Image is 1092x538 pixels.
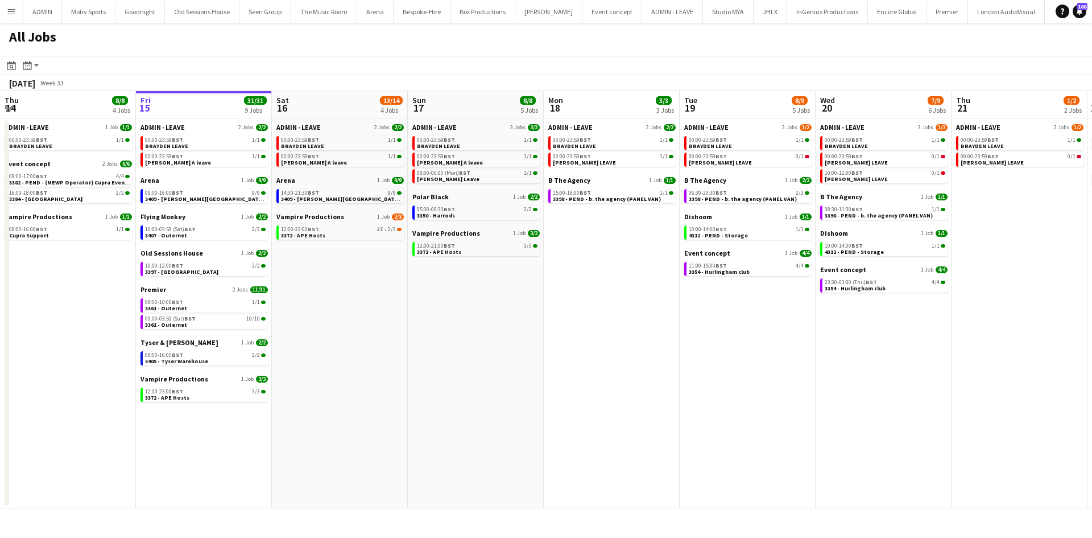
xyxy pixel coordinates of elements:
a: 108 [1073,5,1086,18]
span: 14:30-21:30 [281,190,319,196]
a: Arena1 Job9/9 [276,176,404,184]
span: 1 Job [105,124,118,131]
span: 3409 - Dorney lake (Breezy Car)) [281,195,475,203]
span: 1/1 [796,137,804,143]
button: Premier [926,1,968,23]
span: ADMIN - LEAVE [5,123,49,132]
a: Polar Black1 Job2/2 [412,192,540,201]
span: 1 Job [241,177,254,184]
button: The Music Room [291,1,357,23]
a: 00:00-23:59BST1/1[PERSON_NAME] LEAVE [553,153,673,166]
span: BST [444,153,455,160]
a: 05:30-09:30BST2/23350 - Harrods [417,206,537,219]
button: [PERSON_NAME] [515,1,582,23]
span: BST [715,262,727,269]
a: B The Agency1 Job1/1 [820,192,948,201]
span: 2 Jobs [646,124,661,131]
span: 10:00-12:00 [825,170,863,176]
span: 3382 - PEND - (MEWP Operator) Cupra Event Day [9,179,139,186]
span: BRAYDEN LEAVE [825,142,868,150]
span: BRAYDEN LEAVE [417,142,460,150]
span: 1/1 [796,227,804,232]
span: BST [851,242,863,249]
span: 0/1 [932,170,940,176]
button: InGenius Productions [787,1,868,23]
span: 2/2 [528,194,540,200]
span: 00:00-23:59 [961,137,999,143]
span: Vampire Productions [5,212,72,221]
span: 00:00-23:59 [825,154,863,159]
span: 06:30-20:30 [689,190,727,196]
a: 09:00-16:00BST9/93409 - [PERSON_NAME][GEOGRAPHIC_DATA] ([GEOGRAPHIC_DATA] Car)) [145,189,266,202]
span: Shane Leave [417,175,479,183]
span: 00:00-23:59 [145,154,183,159]
a: 00:00-23:59BST1/1BRAYDEN LEAVE [9,136,130,149]
a: 08:00-17:00BST4/43382 - PEND - (MEWP Operator) Cupra Event Day [9,173,130,186]
a: 12:00-21:00BST3/33372 - APE Hosts [417,242,537,255]
span: 1/1 [1068,137,1076,143]
span: 00:00-23:59 [553,154,591,159]
span: 2/3 [388,227,396,232]
a: 00:00-23:59BST1/1BRAYDEN LEAVE [145,136,266,149]
span: 9/9 [392,177,404,184]
span: BST [987,153,999,160]
div: Flying Monkey1 Job2/210:00-03:59 (Sat)BST2/23407 - Outernet [140,212,268,249]
span: Arena [140,176,159,184]
span: BRAYDEN LEAVE [553,142,596,150]
span: 3350 - Harrods [417,212,455,219]
span: 1 Job [513,194,526,200]
span: 3372 - APE Hosts [281,232,325,239]
span: 1 Job [921,194,933,200]
div: ADMIN - LEAVE1 Job1/100:00-23:59BST1/1BRAYDEN LEAVE [5,123,132,159]
span: 4312 - PEND - Storage [689,232,748,239]
span: 4/4 [800,250,812,257]
div: ADMIN - LEAVE2 Jobs2/200:00-23:59BST1/1BRAYDEN LEAVE00:00-23:59BST1/1[PERSON_NAME] A leave [276,123,404,176]
span: BST [172,262,183,269]
span: BST [36,173,47,180]
a: 08:00-16:00BST1/1Cupra Support [9,225,130,239]
a: 15:00-18:00BST1/13398 - PEND - b. the agency (PANEL VAN) [553,189,673,202]
button: London AudioVisual [968,1,1045,23]
span: 1 Job [785,177,797,184]
span: 1 Job [105,213,118,220]
span: 2/2 [252,227,260,232]
span: Vampire Productions [412,229,480,237]
span: 2/2 [800,177,812,184]
span: BRAYDEN LEAVE [281,142,324,150]
span: 00:00-23:59 [145,137,183,143]
span: 2/2 [256,250,268,257]
button: Seen Group [239,1,291,23]
div: Dishoom1 Job1/110:00-14:00BST1/14312 - PEND - Storage [684,212,812,249]
span: 10:00-03:59 (Sat) [145,227,196,232]
span: 00:00-23:59 [553,137,591,143]
a: 10:00-12:00BST0/1[PERSON_NAME] LEAVE [825,169,945,182]
span: 3407 - Outernet [145,232,187,239]
span: 2 Jobs [374,124,390,131]
span: BRAYDEN LEAVE [961,142,1004,150]
span: 3398 - PEND - b. the agency (PANEL VAN) [689,195,797,203]
a: 00:00-23:59BST1/1BRAYDEN LEAVE [689,136,809,149]
a: 00:00-23:59BST1/1BRAYDEN LEAVE [281,136,402,149]
a: 00:00-23:59BST1/1[PERSON_NAME] A leave [281,153,402,166]
a: ADMIN - LEAVE2 Jobs1/2 [956,123,1083,132]
span: 3 Jobs [918,124,933,131]
span: Polar Black [412,192,449,201]
span: Event concept [684,249,730,257]
span: 10:00-12:00 [145,263,183,269]
span: 00:00-23:59 [961,154,999,159]
span: 9/9 [252,190,260,196]
a: 00:00-23:59BST1/1BRAYDEN LEAVE [825,136,945,149]
span: BST [715,225,727,233]
span: 1/1 [936,230,948,237]
span: 00:00-23:59 [689,137,727,143]
span: 4/4 [116,174,124,179]
span: ANDY SICK LEAVE [825,175,888,183]
span: 0/1 [1068,154,1076,159]
span: 3 Jobs [510,124,526,131]
span: 1 Job [785,213,797,220]
span: 2/2 [524,207,532,212]
span: 3/3 [524,243,532,249]
span: ADMIN - LEAVE [684,123,729,132]
button: Studio MYA [703,1,754,23]
span: 3384 - Somerset House [9,195,82,203]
